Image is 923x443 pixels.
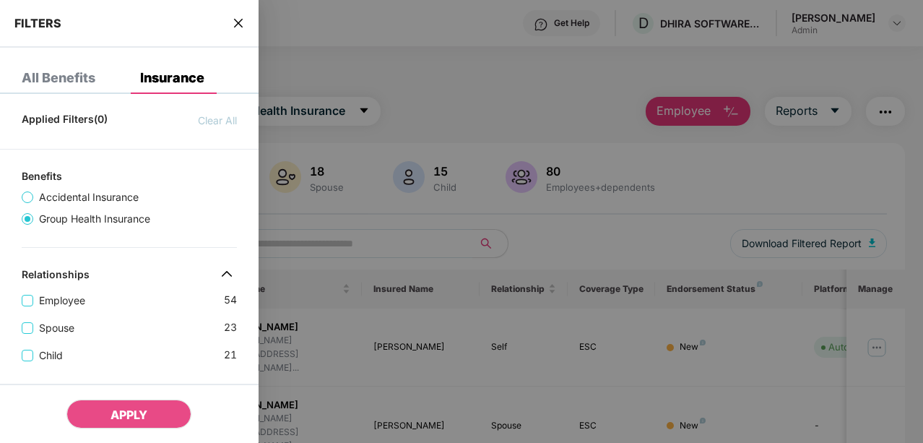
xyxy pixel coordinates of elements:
[140,71,204,85] div: Insurance
[215,262,238,285] img: svg+xml;base64,PHN2ZyB4bWxucz0iaHR0cDovL3d3dy53My5vcmcvMjAwMC9zdmciIHdpZHRoPSIzMiIgaGVpZ2h0PSIzMi...
[14,16,61,30] span: FILTERS
[33,320,80,336] span: Spouse
[33,189,144,205] span: Accidental Insurance
[33,211,156,227] span: Group Health Insurance
[33,348,69,364] span: Child
[198,113,237,129] span: Clear All
[33,293,91,309] span: Employee
[224,319,237,336] span: 23
[110,408,147,422] span: APPLY
[233,16,244,30] span: close
[22,268,90,285] div: Relationships
[22,113,108,129] span: Applied Filters(0)
[22,71,95,85] div: All Benefits
[66,400,191,429] button: APPLY
[224,292,237,309] span: 54
[224,347,237,364] span: 21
